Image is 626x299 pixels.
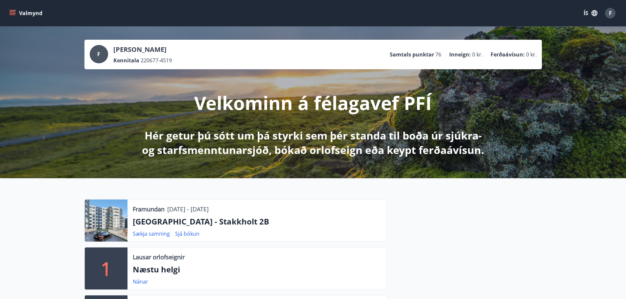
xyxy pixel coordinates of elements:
span: 76 [435,51,441,58]
span: 0 kr. [472,51,483,58]
p: [DATE] - [DATE] [167,205,209,213]
p: Samtals punktar [390,51,434,58]
span: F [609,10,612,17]
span: 220677-4519 [141,57,172,64]
p: Ferðaávísun : [491,51,525,58]
a: Sækja samning [133,230,170,237]
p: Inneign : [449,51,471,58]
p: 1 [101,256,111,281]
span: 0 kr. [526,51,537,58]
a: Sjá bókun [175,230,199,237]
a: Nánar [133,278,148,285]
button: ÍS [580,7,601,19]
button: F [602,5,618,21]
p: Kennitala [113,57,139,64]
p: [GEOGRAPHIC_DATA] - Stakkholt 2B [133,216,381,227]
p: Næstu helgi [133,264,381,275]
button: menu [8,7,45,19]
p: [PERSON_NAME] [113,45,172,54]
p: Hér getur þú sótt um þá styrki sem þér standa til boða úr sjúkra- og starfsmenntunarsjóð, bókað o... [140,128,487,157]
span: F [97,51,100,58]
p: Lausar orlofseignir [133,253,185,261]
p: Framundan [133,205,165,213]
p: Velkominn á félagavef PFÍ [194,90,432,115]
